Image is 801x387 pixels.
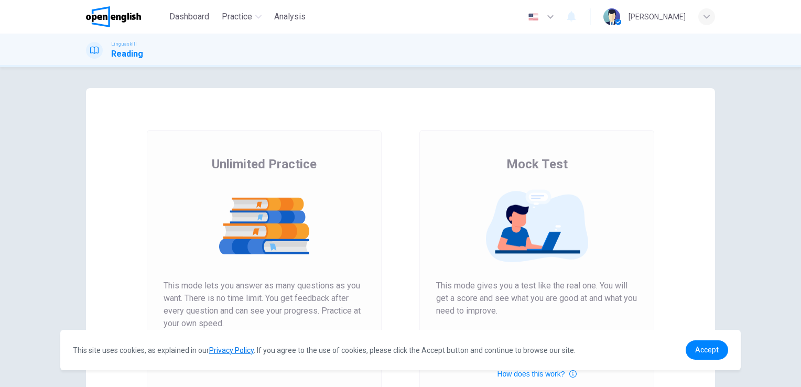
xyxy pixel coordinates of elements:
[270,7,310,26] button: Analysis
[212,156,317,173] span: Unlimited Practice
[686,340,728,360] a: dismiss cookie message
[169,10,209,23] span: Dashboard
[506,156,568,173] span: Mock Test
[527,13,540,21] img: en
[218,7,266,26] button: Practice
[60,330,741,370] div: cookieconsent
[629,10,686,23] div: [PERSON_NAME]
[86,6,165,27] a: OpenEnglish logo
[222,10,252,23] span: Practice
[111,48,143,60] h1: Reading
[695,346,719,354] span: Accept
[86,6,141,27] img: OpenEnglish logo
[111,40,137,48] span: Linguaskill
[274,10,306,23] span: Analysis
[165,7,213,26] button: Dashboard
[164,279,365,330] span: This mode lets you answer as many questions as you want. There is no time limit. You get feedback...
[497,368,576,380] button: How does this work?
[603,8,620,25] img: Profile picture
[436,279,637,317] span: This mode gives you a test like the real one. You will get a score and see what you are good at a...
[73,346,576,354] span: This site uses cookies, as explained in our . If you agree to the use of cookies, please click th...
[209,346,254,354] a: Privacy Policy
